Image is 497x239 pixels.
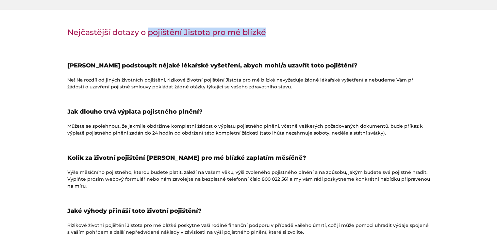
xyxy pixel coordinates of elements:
[67,169,430,190] p: Výše měsíčního pojistného, kterou budete platit, záleží na vašem věku, výši zvoleného pojistného ...
[67,222,430,236] p: Rizikové životní pojištění Jistota pro mé blízké poskytne vaší rodině finanční podporu v případě ...
[67,207,202,214] strong: Jaké výhody přináší toto životní pojištění?
[67,77,430,90] p: Ne! Na rozdíl od jiných životních pojištění, rizikové životní pojištění Jistota pro mé blízké nev...
[67,28,430,37] h3: Nejčastější dotazy o pojištění Jistota pro mé blízké
[67,123,430,137] p: Můžete se spolehnout, že jakmile obdržíme kompletní žádost o výplatu pojistného plnění, včetně ve...
[67,154,306,161] strong: Kolik za životní pojištění [PERSON_NAME] pro mé blízké zaplatím měsíčně?
[67,108,203,115] strong: Jak dlouho trvá výplata pojistného plnění?
[67,62,357,69] strong: [PERSON_NAME] podstoupit nějaké lékařské vyšetření, abych mohl/a uzavřít toto pojištění?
